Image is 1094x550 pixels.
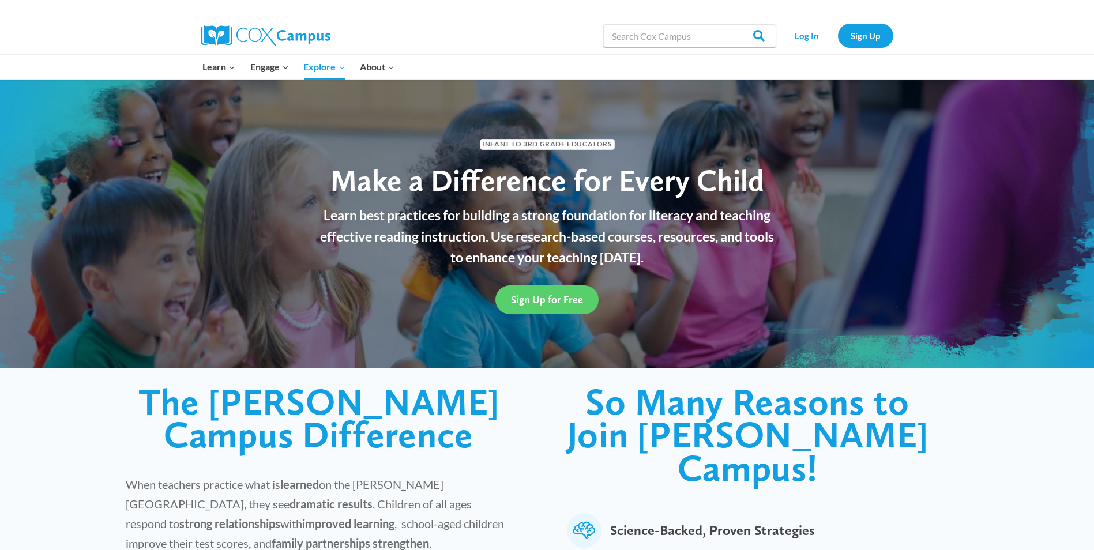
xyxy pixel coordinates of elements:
a: Sign Up [838,24,893,47]
a: Log In [782,24,832,47]
strong: dramatic results [290,497,373,511]
span: The [PERSON_NAME] Campus Difference [138,379,499,457]
span: Sign Up for Free [511,293,583,306]
strong: strong relationships [179,517,280,530]
span: About [360,59,394,74]
span: Explore [303,59,345,74]
img: Cox Campus [201,25,330,46]
strong: learned [280,477,319,491]
strong: family partnerships strengthen [272,536,429,550]
input: Search Cox Campus [603,24,776,47]
p: Learn best practices for building a strong foundation for literacy and teaching effective reading... [314,205,781,268]
span: Engage [250,59,289,74]
span: Science-Backed, Proven Strategies [610,513,815,548]
strong: improved learning [302,517,394,530]
a: Sign Up for Free [495,285,599,314]
nav: Secondary Navigation [782,24,893,47]
span: So Many Reasons to Join [PERSON_NAME] Campus! [567,379,928,490]
span: Infant to 3rd Grade Educators [480,139,615,150]
nav: Primary Navigation [196,55,402,79]
span: When teachers practice what is on the [PERSON_NAME][GEOGRAPHIC_DATA], they see . Children of all ... [126,477,504,550]
span: Learn [202,59,235,74]
span: Make a Difference for Every Child [330,162,764,198]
